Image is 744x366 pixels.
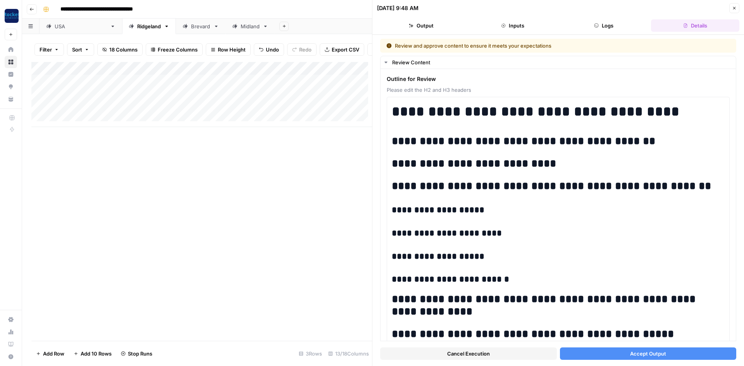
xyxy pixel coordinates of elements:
button: Filter [34,43,64,56]
button: Redo [287,43,317,56]
div: 13/18 Columns [325,347,372,360]
div: Review and approve content to ensure it meets your expectations [386,42,641,50]
a: Brevard [176,19,226,34]
span: Accept Output [630,350,666,357]
a: Usage [5,326,17,338]
button: Details [651,19,739,32]
a: [GEOGRAPHIC_DATA] [40,19,122,34]
span: Please edit the H2 and H3 headers [387,86,730,94]
span: 18 Columns [109,46,138,53]
a: Midland [226,19,275,34]
button: Freeze Columns [146,43,203,56]
button: Export CSV [320,43,364,56]
a: Browse [5,56,17,68]
a: Your Data [5,93,17,105]
span: Row Height [218,46,246,53]
button: Help + Support [5,351,17,363]
div: 3 Rows [296,347,325,360]
a: Home [5,43,17,56]
button: Row Height [206,43,251,56]
div: Midland [241,22,260,30]
span: Outline for Review [387,75,730,83]
a: Settings [5,313,17,326]
button: 18 Columns [97,43,143,56]
div: [GEOGRAPHIC_DATA] [55,22,107,30]
button: Cancel Execution [380,347,557,360]
span: Redo [299,46,312,53]
button: Sort [67,43,94,56]
button: Inputs [468,19,557,32]
span: Export CSV [332,46,359,53]
a: Ridgeland [122,19,176,34]
button: Add 10 Rows [69,347,116,360]
button: Output [377,19,465,32]
button: Undo [254,43,284,56]
span: Add Row [43,350,64,357]
div: Brevard [191,22,210,30]
span: Add 10 Rows [81,350,112,357]
button: Workspace: Rocket Pilots [5,6,17,26]
span: Filter [40,46,52,53]
span: Cancel Execution [447,350,490,357]
a: Insights [5,68,17,81]
img: Rocket Pilots Logo [5,9,19,23]
div: Ridgeland [137,22,161,30]
button: Review Content [381,56,736,69]
span: Sort [72,46,82,53]
span: Freeze Columns [158,46,198,53]
button: Logs [560,19,648,32]
a: Learning Hub [5,338,17,351]
span: Undo [266,46,279,53]
div: Review Content [392,58,731,66]
a: Opportunities [5,81,17,93]
div: [DATE] 9:48 AM [377,4,418,12]
button: Stop Runs [116,347,157,360]
span: Stop Runs [128,350,152,357]
button: Accept Output [560,347,737,360]
button: Add Row [31,347,69,360]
